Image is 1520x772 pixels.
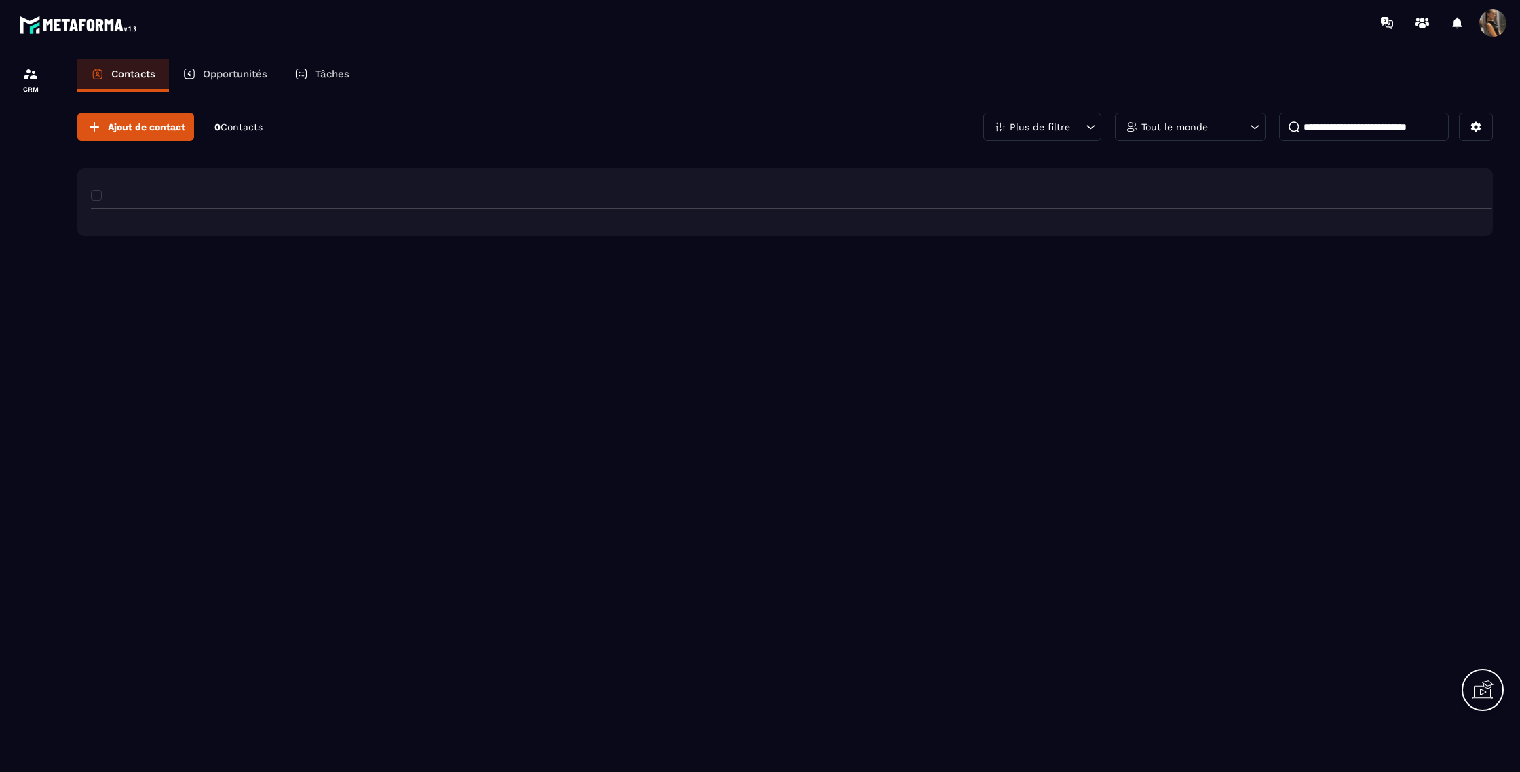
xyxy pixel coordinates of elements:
[19,12,141,37] img: logo
[111,68,155,80] p: Contacts
[1141,122,1208,132] p: Tout le monde
[169,59,281,92] a: Opportunités
[3,56,58,103] a: formationformationCRM
[22,66,39,82] img: formation
[1010,122,1070,132] p: Plus de filtre
[108,120,185,134] span: Ajout de contact
[77,59,169,92] a: Contacts
[221,121,263,132] span: Contacts
[315,68,349,80] p: Tâches
[203,68,267,80] p: Opportunités
[77,113,194,141] button: Ajout de contact
[214,121,263,134] p: 0
[281,59,363,92] a: Tâches
[3,85,58,93] p: CRM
